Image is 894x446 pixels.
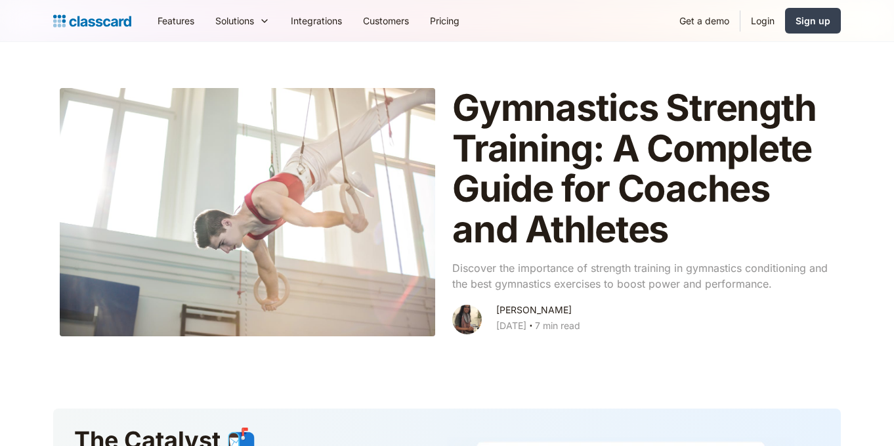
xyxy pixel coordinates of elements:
[352,6,419,35] a: Customers
[280,6,352,35] a: Integrations
[526,318,535,336] div: ‧
[53,12,131,30] a: home
[53,81,841,343] a: Gymnastics Strength Training: A Complete Guide for Coaches and AthletesDiscover the importance of...
[796,14,830,28] div: Sign up
[205,6,280,35] div: Solutions
[535,318,580,334] div: 7 min read
[419,6,470,35] a: Pricing
[452,260,828,292] p: Discover the importance of strength training in gymnastics conditioning and the best gymnastics e...
[496,302,572,318] div: [PERSON_NAME]
[452,88,828,250] h1: Gymnastics Strength Training: A Complete Guide for Coaches and Athletes
[215,14,254,28] div: Solutions
[147,6,205,35] a: Features
[785,8,841,33] a: Sign up
[740,6,785,35] a: Login
[669,6,740,35] a: Get a demo
[496,318,526,334] div: [DATE]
